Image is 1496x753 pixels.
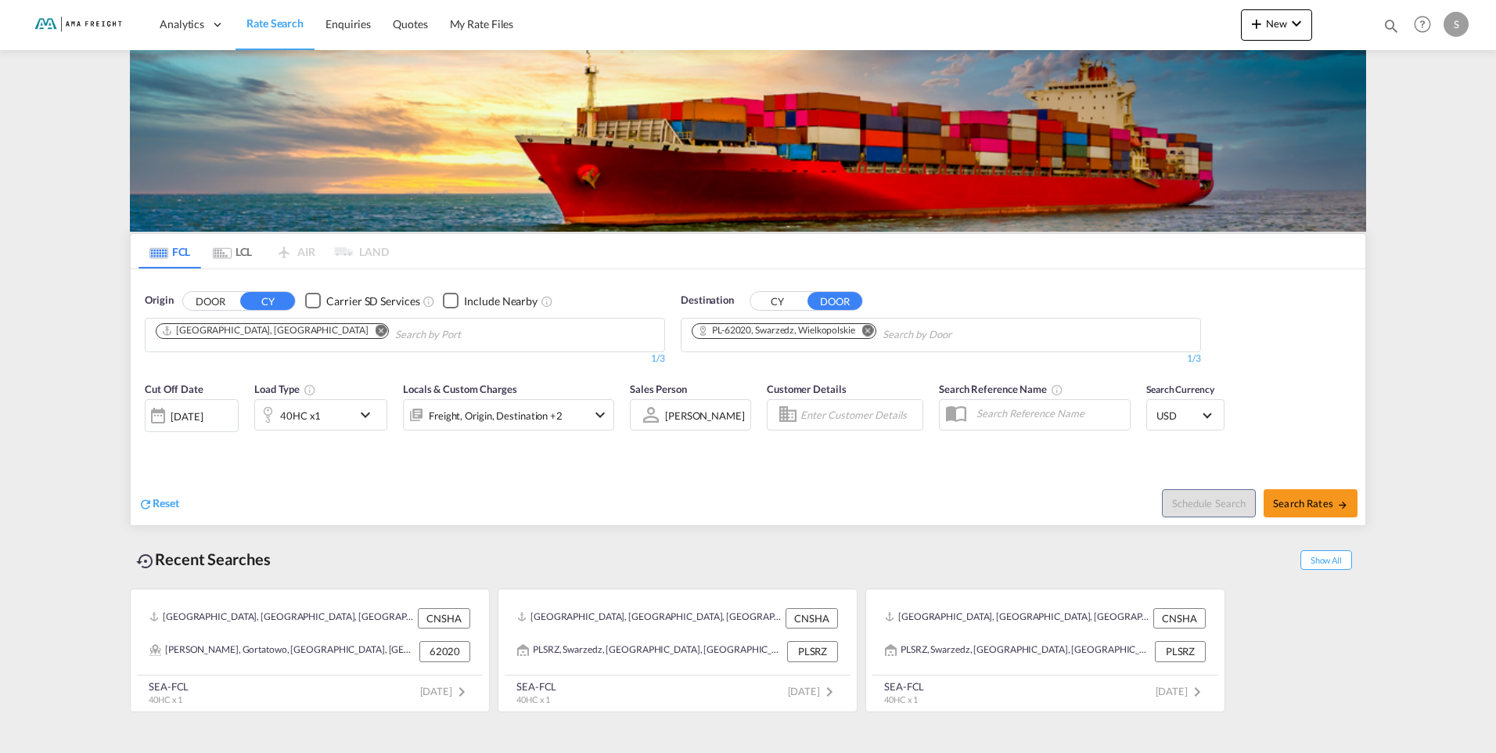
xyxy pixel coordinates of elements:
[1146,384,1214,395] span: Search Currency
[786,608,838,629] div: CNSHA
[356,405,383,424] md-icon: icon-chevron-down
[280,405,321,427] div: 40HC x1
[865,589,1225,712] recent-search-card: [GEOGRAPHIC_DATA], [GEOGRAPHIC_DATA], [GEOGRAPHIC_DATA], [GEOGRAPHIC_DATA] & [GEOGRAPHIC_DATA], [...
[1153,608,1206,629] div: CNSHA
[884,679,924,694] div: SEA-FCL
[1162,489,1256,517] button: Note: By default Schedule search will only considerorigin ports, destination ports and cut off da...
[131,269,1365,525] div: OriginDOOR CY Checkbox No InkUnchecked: Search for CY (Container Yard) services for all selected ...
[1273,497,1348,510] span: Search Rates
[145,352,665,366] div: 1/3
[145,293,173,308] span: Origin
[663,404,746,427] md-select: Sales Person: Sandra Koch
[452,683,471,701] md-icon: icon-chevron-right
[23,7,129,42] img: f843cad07f0a11efa29f0335918cc2fb.png
[395,322,544,348] input: Chips input.
[689,319,1037,348] md-chips-wrap: Chips container. Use arrow keys to select chips.
[138,234,201,268] md-tab-item: FCL
[153,496,179,510] span: Reset
[885,608,1149,629] div: CNSHA, Shanghai, China, Greater China & Far East Asia, Asia Pacific
[145,399,239,432] div: [DATE]
[517,608,782,629] div: CNSHA, Shanghai, China, Greater China & Far East Asia, Asia Pacific
[681,293,734,308] span: Destination
[885,641,1151,661] div: PLSRZ, Swarzedz, Poland, Eastern Europe , Europe
[304,384,316,396] md-icon: icon-information-outline
[883,322,1031,348] input: Search by Door
[326,294,419,309] div: Carrier SD Services
[591,405,610,424] md-icon: icon-chevron-down
[183,292,238,310] button: DOOR
[149,694,182,704] span: 40HC x 1
[138,495,179,513] div: icon-refreshReset
[1287,14,1306,33] md-icon: icon-chevron-down
[145,431,156,452] md-datepicker: Select
[403,399,614,431] div: Freight Origin Destination Destination Custom Factory Stuffingicon-chevron-down
[1155,404,1216,427] md-select: Select Currency: $ USDUnited States Dollar
[130,542,277,577] div: Recent Searches
[420,685,471,697] span: [DATE]
[681,352,1201,366] div: 1/3
[516,679,556,694] div: SEA-FCL
[517,641,783,661] div: PLSRZ, Swarzedz, Poland, Eastern Europe , Europe
[149,608,414,629] div: CNSHA, Shanghai, China, Greater China & Far East Asia, Asia Pacific
[1156,409,1200,423] span: USD
[161,324,371,337] div: Press delete to remove this chip.
[1247,14,1266,33] md-icon: icon-plus 400-fg
[665,409,745,422] div: [PERSON_NAME]
[393,17,427,31] span: Quotes
[161,324,368,337] div: Shanghai, CNSHA
[450,17,514,31] span: My Rate Files
[443,293,538,309] md-checkbox: Checkbox No Ink
[160,16,204,32] span: Analytics
[254,399,387,431] div: 40HC x1icon-chevron-down
[130,589,490,712] recent-search-card: [GEOGRAPHIC_DATA], [GEOGRAPHIC_DATA], [GEOGRAPHIC_DATA], [GEOGRAPHIC_DATA] & [GEOGRAPHIC_DATA], [...
[240,292,295,310] button: CY
[138,234,389,268] md-pagination-wrapper: Use the left and right arrow keys to navigate between tabs
[807,292,862,310] button: DOOR
[423,295,435,308] md-icon: Unchecked: Search for CY (Container Yard) services for all selected carriers.Checked : Search for...
[800,403,918,427] input: Enter Customer Details
[149,679,189,694] div: SEA-FCL
[1300,550,1352,570] span: Show All
[630,383,687,395] span: Sales Person
[138,497,153,511] md-icon: icon-refresh
[939,383,1063,395] span: Search Reference Name
[145,383,203,395] span: Cut Off Date
[365,324,388,340] button: Remove
[1383,17,1400,34] md-icon: icon-magnify
[1156,685,1207,697] span: [DATE]
[149,641,415,661] div: Garby, Gortatowo, Jasin, Kruszewnia, Łowęcin, Rabowice, Sarbinowo, Swarzedz, Swarzędz, Zalasewo, ...
[788,685,839,697] span: [DATE]
[1264,489,1358,517] button: Search Ratesicon-arrow-right
[1337,499,1348,510] md-icon: icon-arrow-right
[1247,17,1306,30] span: New
[1241,9,1312,41] button: icon-plus 400-fgNewicon-chevron-down
[1383,17,1400,41] div: icon-magnify
[171,409,203,423] div: [DATE]
[325,17,371,31] span: Enquiries
[254,383,316,395] span: Load Type
[541,295,553,308] md-icon: Unchecked: Ignores neighbouring ports when fetching rates.Checked : Includes neighbouring ports w...
[403,383,517,395] span: Locals & Custom Charges
[1188,683,1207,701] md-icon: icon-chevron-right
[305,293,419,309] md-checkbox: Checkbox No Ink
[969,402,1130,425] input: Search Reference Name
[429,405,563,427] div: Freight Origin Destination Destination Custom Factory Stuffing
[884,694,918,704] span: 40HC x 1
[697,324,858,337] div: Press delete to remove this chip.
[201,234,264,268] md-tab-item: LCL
[1444,12,1469,37] div: S
[419,641,470,661] div: 62020
[820,683,839,701] md-icon: icon-chevron-right
[136,552,155,571] md-icon: icon-backup-restore
[697,324,855,337] div: PL-62020, Swarzedz, Wielkopolskie
[246,16,304,30] span: Rate Search
[1409,11,1444,39] div: Help
[418,608,470,629] div: CNSHA
[498,589,858,712] recent-search-card: [GEOGRAPHIC_DATA], [GEOGRAPHIC_DATA], [GEOGRAPHIC_DATA], [GEOGRAPHIC_DATA] & [GEOGRAPHIC_DATA], [...
[852,324,876,340] button: Remove
[516,694,550,704] span: 40HC x 1
[750,292,805,310] button: CY
[1155,641,1206,661] div: PLSRZ
[1051,384,1063,396] md-icon: Your search will be saved by the below given name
